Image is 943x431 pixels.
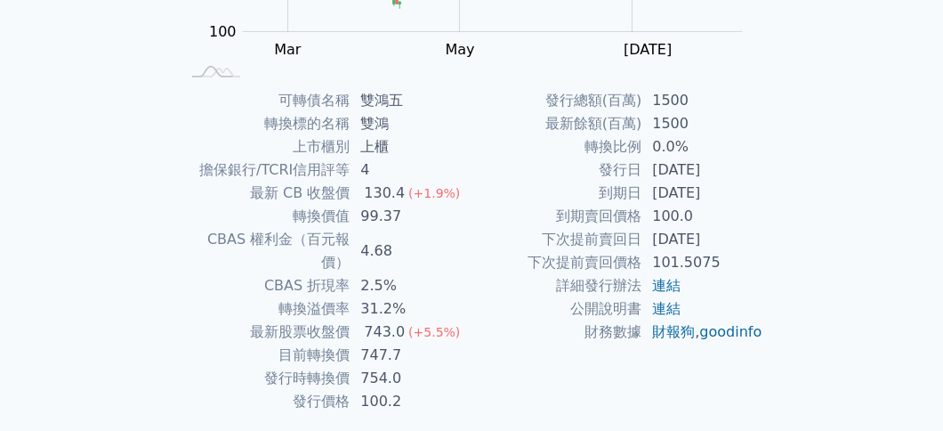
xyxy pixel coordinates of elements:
[350,390,471,413] td: 100.2
[471,274,641,297] td: 詳細發行辦法
[471,228,641,251] td: 下次提前賣回日
[641,159,763,182] td: [DATE]
[854,346,943,431] div: 聊天小工具
[350,159,471,182] td: 4
[471,135,641,159] td: 轉換比例
[180,344,350,367] td: 目前轉換價
[350,89,471,112] td: 雙鴻五
[180,159,350,182] td: 擔保銀行/TCRI信用評等
[471,297,641,321] td: 公開說明書
[180,135,350,159] td: 上市櫃別
[350,344,471,367] td: 747.7
[180,390,350,413] td: 發行價格
[641,321,763,344] td: ,
[360,321,408,344] div: 743.0
[652,277,681,294] a: 連結
[641,89,763,112] td: 1500
[408,186,460,200] span: (+1.9%)
[699,323,762,340] a: goodinfo
[350,297,471,321] td: 31.2%
[641,182,763,205] td: [DATE]
[209,23,237,40] tspan: 100
[180,89,350,112] td: 可轉債名稱
[350,367,471,390] td: 754.0
[471,321,641,344] td: 財務數據
[180,274,350,297] td: CBAS 折現率
[471,205,641,228] td: 到期賣回價格
[350,228,471,274] td: 4.68
[641,228,763,251] td: [DATE]
[652,300,681,317] a: 連結
[471,159,641,182] td: 發行日
[471,182,641,205] td: 到期日
[471,89,641,112] td: 發行總額(百萬)
[350,205,471,228] td: 99.37
[408,325,460,339] span: (+5.5%)
[180,297,350,321] td: 轉換溢價率
[180,205,350,228] td: 轉換價值
[350,112,471,135] td: 雙鴻
[446,41,475,58] tspan: May
[350,135,471,159] td: 上櫃
[274,41,302,58] tspan: Mar
[180,182,350,205] td: 最新 CB 收盤價
[641,112,763,135] td: 1500
[180,321,350,344] td: 最新股票收盤價
[854,346,943,431] iframe: Chat Widget
[471,112,641,135] td: 最新餘額(百萬)
[180,228,350,274] td: CBAS 權利金（百元報價）
[360,182,408,205] div: 130.4
[180,367,350,390] td: 發行時轉換價
[624,41,672,58] tspan: [DATE]
[641,135,763,159] td: 0.0%
[350,274,471,297] td: 2.5%
[180,112,350,135] td: 轉換標的名稱
[641,205,763,228] td: 100.0
[652,323,695,340] a: 財報狗
[641,251,763,274] td: 101.5075
[471,251,641,274] td: 下次提前賣回價格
